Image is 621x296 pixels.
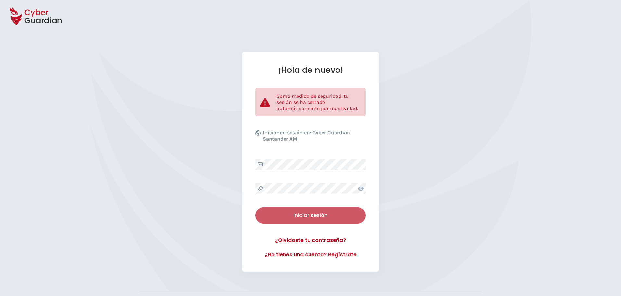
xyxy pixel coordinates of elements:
p: Iniciando sesión en: [263,129,364,146]
button: Iniciar sesión [255,207,366,224]
h1: ¡Hola de nuevo! [255,65,366,75]
a: ¿No tienes una cuenta? Regístrate [255,251,366,259]
a: ¿Olvidaste tu contraseña? [255,237,366,244]
p: Como medida de seguridad, tu sesión se ha cerrado automáticamente por inactividad. [276,93,361,111]
b: Cyber Guardian Santander AM [263,129,350,142]
div: Iniciar sesión [260,212,361,219]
